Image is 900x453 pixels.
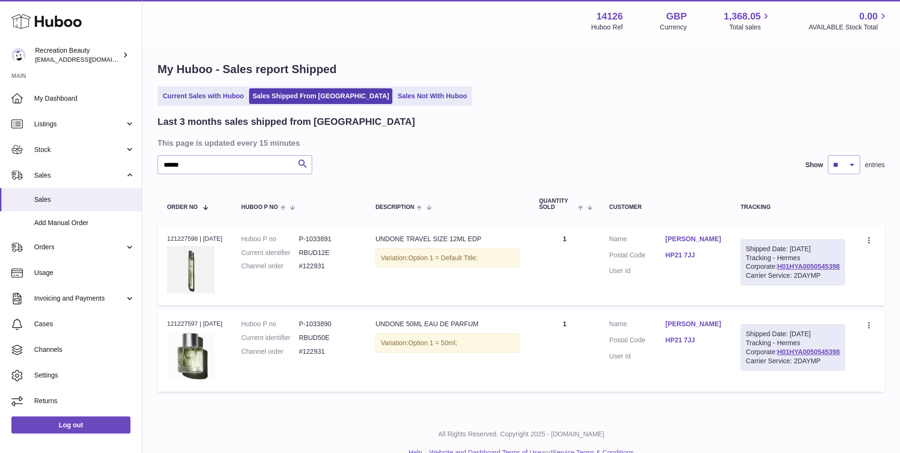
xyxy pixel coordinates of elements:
[609,235,665,246] dt: Name
[34,171,125,180] span: Sales
[11,48,26,62] img: barney@recreationbeauty.com
[299,235,356,244] dd: P-1033891
[746,245,840,254] div: Shipped Date: [DATE]
[375,235,520,244] div: UNDONE TRAVEL SIZE 12ML EDP
[34,218,135,227] span: Add Manual Order
[159,88,247,104] a: Current Sales with Huboo
[609,336,665,347] dt: Postal Code
[777,263,840,270] a: H01HYA0050545398
[241,262,299,271] dt: Channel order
[299,347,356,356] dd: #122931
[724,10,772,32] a: 1,368.05 Total sales
[865,160,885,170] span: entries
[249,88,392,104] a: Sales Shipped From [GEOGRAPHIC_DATA]
[375,333,520,353] div: Variation:
[666,320,722,329] a: [PERSON_NAME]
[299,333,356,342] dd: RBUD50E
[34,243,125,252] span: Orders
[666,251,722,260] a: HP21 7JJ
[666,235,722,244] a: [PERSON_NAME]
[806,160,823,170] label: Show
[408,339,457,347] span: Option 1 = 50ml;
[167,204,198,210] span: Order No
[529,310,600,392] td: 1
[241,248,299,257] dt: Current identifier
[167,246,214,293] img: Undone-Bottle.jpg
[34,294,125,303] span: Invoicing and Payments
[609,352,665,361] dt: User Id
[35,56,139,63] span: [EMAIL_ADDRESS][DOMAIN_NAME]
[158,138,882,148] h3: This page is updated every 15 minutes
[375,320,520,329] div: UNDONE 50ML EAU DE PARFUM
[859,10,878,23] span: 0.00
[729,23,771,32] span: Total sales
[299,262,356,271] dd: #122931
[741,324,845,371] div: Tracking - Hermes Corporate:
[241,320,299,329] dt: Huboo P no
[660,23,687,32] div: Currency
[34,195,135,204] span: Sales
[777,348,840,356] a: H01HYA0050545398
[167,331,214,380] img: 2.jpg
[34,320,135,329] span: Cases
[34,396,135,406] span: Returns
[741,239,845,286] div: Tracking - Hermes Corporate:
[299,248,356,257] dd: RBUD12E
[529,225,600,305] td: 1
[34,268,135,277] span: Usage
[241,333,299,342] dt: Current identifier
[375,248,520,268] div: Variation:
[299,320,356,329] dd: P-1033890
[596,10,623,23] strong: 14126
[808,23,889,32] span: AVAILABLE Stock Total
[150,430,892,439] p: All Rights Reserved. Copyright 2025 - [DOMAIN_NAME]
[167,235,223,243] div: 121227598 | [DATE]
[666,10,687,23] strong: GBP
[34,345,135,354] span: Channels
[746,271,840,280] div: Carrier Service: 2DAYMP
[34,145,125,154] span: Stock
[609,320,665,331] dt: Name
[746,330,840,339] div: Shipped Date: [DATE]
[724,10,761,23] span: 1,368.05
[746,357,840,366] div: Carrier Service: 2DAYMP
[808,10,889,32] a: 0.00 AVAILABLE Stock Total
[241,347,299,356] dt: Channel order
[666,336,722,345] a: HP21 7JJ
[241,204,278,210] span: Huboo P no
[609,204,722,210] div: Customer
[375,204,414,210] span: Description
[158,115,415,128] h2: Last 3 months sales shipped from [GEOGRAPHIC_DATA]
[609,251,665,262] dt: Postal Code
[539,198,575,210] span: Quantity Sold
[35,46,121,64] div: Recreation Beauty
[241,235,299,244] dt: Huboo P no
[34,94,135,103] span: My Dashboard
[394,88,470,104] a: Sales Not With Huboo
[167,320,223,328] div: 121227597 | [DATE]
[158,62,885,77] h1: My Huboo - Sales report Shipped
[11,416,130,434] a: Log out
[591,23,623,32] div: Huboo Ref
[408,254,478,262] span: Option 1 = Default Title;
[34,120,125,129] span: Listings
[741,204,845,210] div: Tracking
[609,266,665,275] dt: User Id
[34,371,135,380] span: Settings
